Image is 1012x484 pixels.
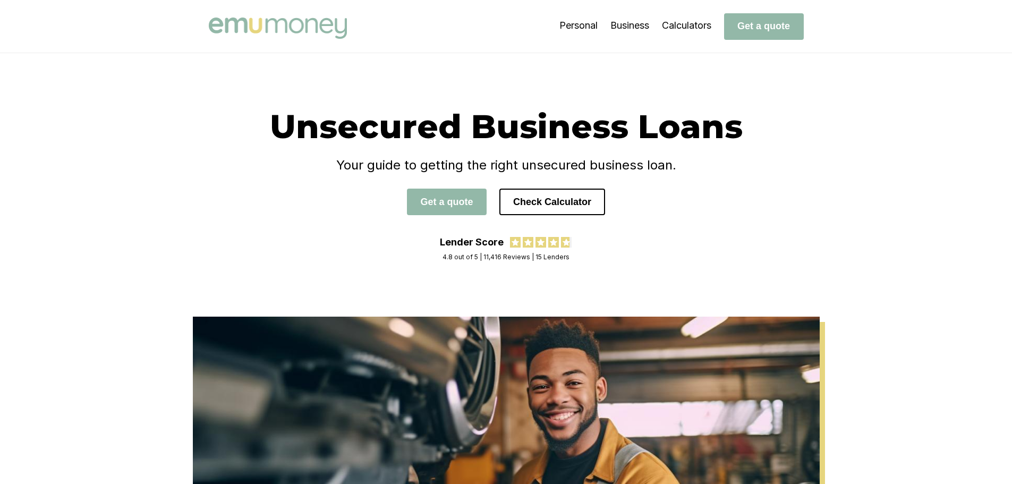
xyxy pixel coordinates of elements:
[561,237,572,248] img: review star
[510,237,521,248] img: review star
[724,13,804,40] button: Get a quote
[407,196,487,207] a: Get a quote
[407,189,487,215] button: Get a quote
[724,20,804,31] a: Get a quote
[523,237,533,248] img: review star
[209,157,804,173] h4: Your guide to getting the right unsecured business loan.
[535,237,546,248] img: review star
[209,106,804,147] h1: Unsecured Business Loans
[440,236,504,248] div: Lender Score
[499,196,605,207] a: Check Calculator
[443,253,569,261] div: 4.8 out of 5 | 11,416 Reviews | 15 Lenders
[209,18,347,39] img: Emu Money logo
[499,189,605,215] button: Check Calculator
[548,237,559,248] img: review star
